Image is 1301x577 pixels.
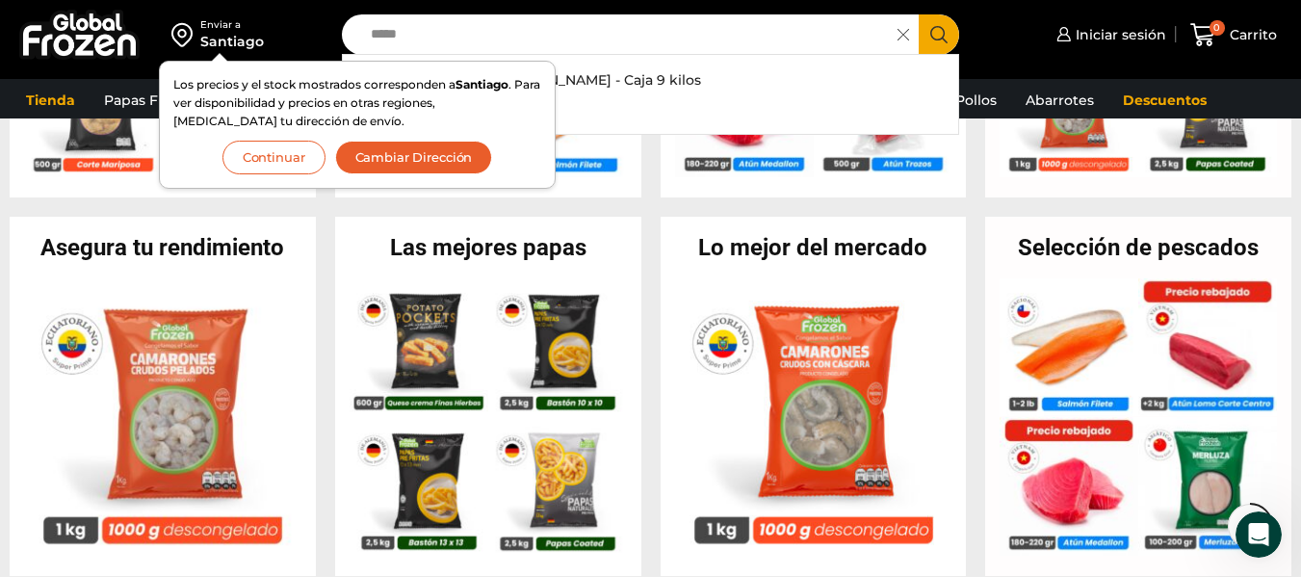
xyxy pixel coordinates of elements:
a: Mayonesa [PERSON_NAME] - Caja 9 kilos $1.990 [343,65,958,124]
button: Search button [919,14,959,55]
a: Abarrotes [1016,82,1104,118]
h2: Selección de pescados [985,236,1291,259]
a: Papas Fritas [94,82,197,118]
a: Iniciar sesión [1052,15,1166,54]
h2: Las mejores papas [335,236,641,259]
span: Carrito [1225,25,1277,44]
button: Cambiar Dirección [335,141,493,174]
iframe: Intercom live chat [1236,511,1282,558]
a: Pollos [946,82,1006,118]
p: Los precios y el stock mostrados corresponden a . Para ver disponibilidad y precios en otras regi... [173,75,541,131]
span: Iniciar sesión [1071,25,1166,44]
div: Enviar a [200,18,264,32]
span: 0 [1210,20,1225,36]
h2: Lo mejor del mercado [661,236,967,259]
a: Descuentos [1113,82,1216,118]
a: Tienda [16,82,85,118]
button: Continuar [222,141,325,174]
div: Santiago [200,32,264,51]
p: Mayonesa [PERSON_NAME] - Caja 9 kilos [422,69,701,91]
h2: Asegura tu rendimiento [10,236,316,259]
a: 0 Carrito [1185,13,1282,58]
strong: Santiago [455,77,508,92]
img: address-field-icon.svg [171,18,200,51]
